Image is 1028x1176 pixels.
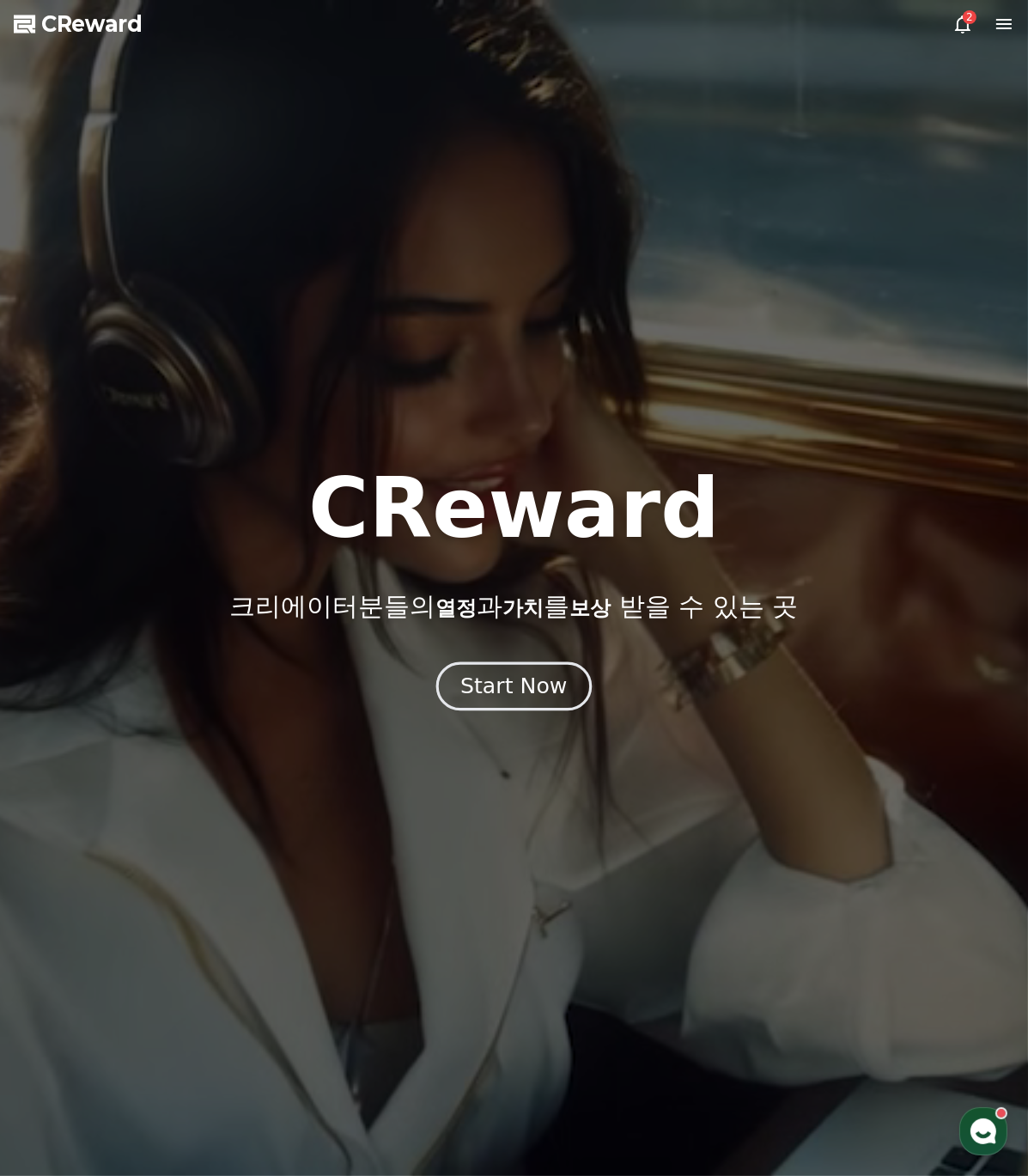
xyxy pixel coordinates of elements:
p: 크리에이터분들의 과 를 받을 수 있는 곳 [229,591,798,622]
span: 열정 [435,596,477,620]
span: CReward [41,10,143,38]
span: 대화 [157,571,178,585]
a: 설정 [222,545,330,588]
div: Start Now [460,672,567,701]
span: 설정 [265,570,286,584]
span: 보상 [569,596,611,620]
button: Start Now [436,661,592,710]
a: 홈 [5,545,113,588]
h1: CReward [308,467,720,550]
a: CReward [14,10,143,38]
span: 홈 [54,570,64,584]
a: Start Now [440,680,588,697]
span: 가치 [502,596,544,620]
div: 2 [963,10,976,24]
a: 2 [952,14,973,34]
a: 대화 [113,545,222,588]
